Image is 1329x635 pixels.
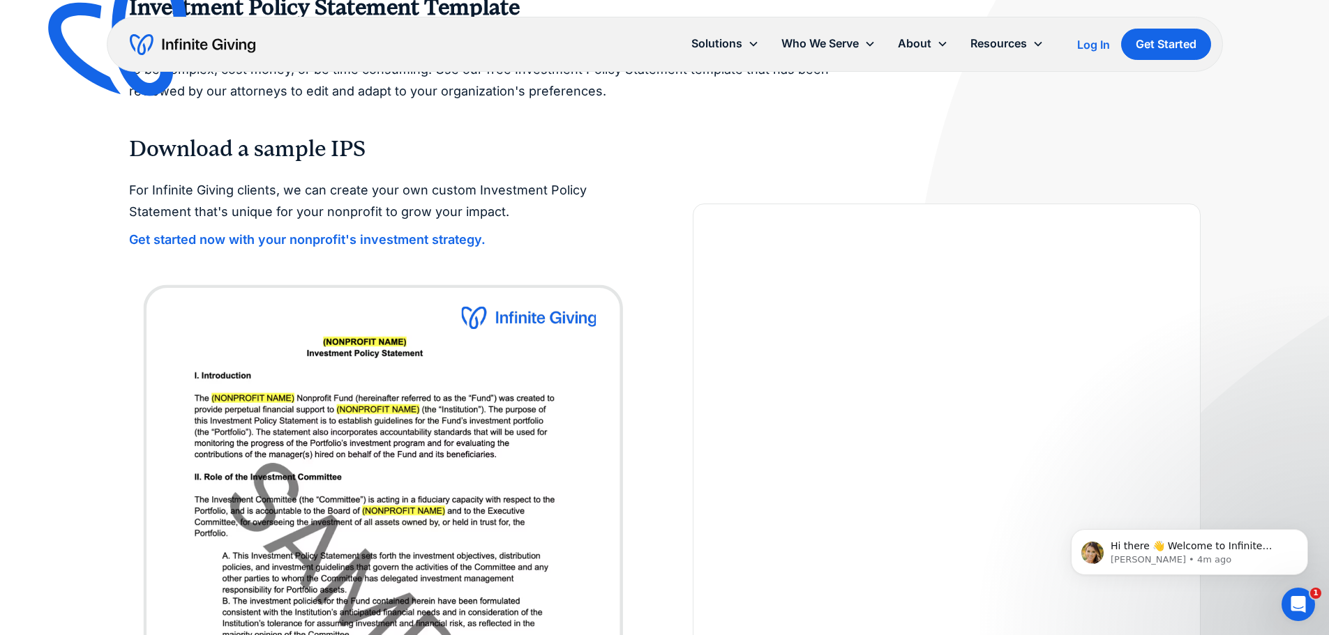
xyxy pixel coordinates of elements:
[1050,500,1329,597] iframe: Intercom notifications message
[1077,39,1110,50] div: Log In
[898,34,931,53] div: About
[781,34,859,53] div: Who We Serve
[1282,588,1315,621] iframe: Intercom live chat
[887,29,959,59] div: About
[129,180,637,222] p: For Infinite Giving clients, we can create your own custom Investment Policy Statement that's uni...
[970,34,1027,53] div: Resources
[129,233,486,247] a: Get started now with your nonprofit's investment strategy.
[1310,588,1321,599] span: 1
[680,29,770,59] div: Solutions
[959,29,1055,59] div: Resources
[129,232,486,247] strong: Get started now with your nonprofit's investment strategy.
[129,135,1201,163] h3: Download a sample IPS
[130,33,255,56] a: home
[1077,36,1110,53] a: Log In
[770,29,887,59] div: Who We Serve
[1121,29,1211,60] a: Get Started
[691,34,742,53] div: Solutions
